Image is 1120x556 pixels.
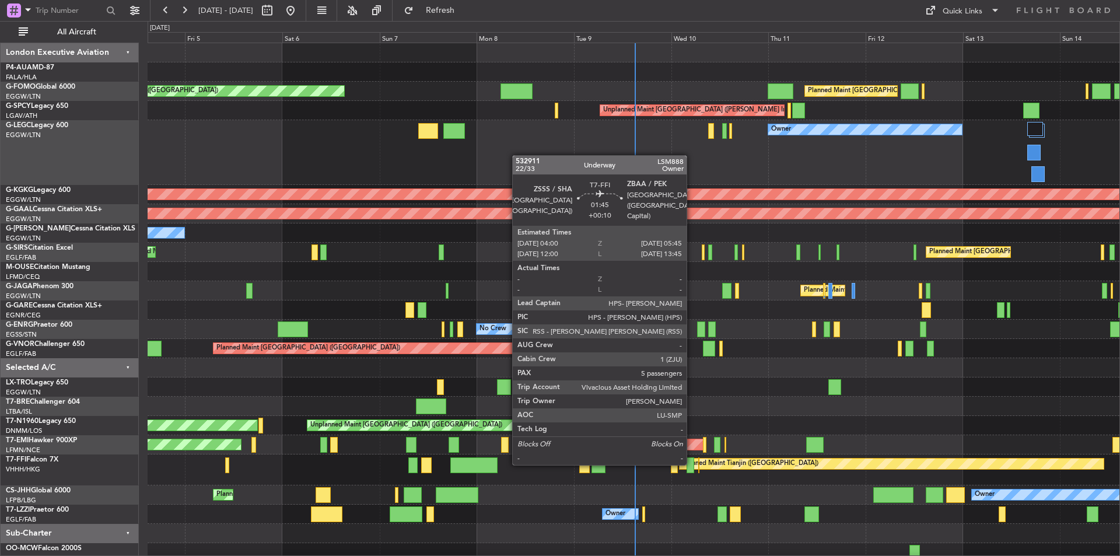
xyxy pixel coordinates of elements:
[398,1,468,20] button: Refresh
[6,73,37,82] a: FALA/HLA
[6,418,76,425] a: T7-N1960Legacy 650
[477,32,574,43] div: Mon 8
[6,215,41,223] a: EGGW/LTN
[6,302,33,309] span: G-GARE
[380,32,477,43] div: Sun 7
[6,545,82,552] a: OO-MCWFalcon 2000S
[6,103,31,110] span: G-SPCY
[6,283,73,290] a: G-JAGAPhenom 300
[6,64,54,71] a: P4-AUAMD-87
[6,83,36,90] span: G-FOMO
[6,234,41,243] a: EGGW/LTN
[6,437,29,444] span: T7-EMI
[6,446,40,454] a: LFMN/NCE
[6,64,32,71] span: P4-AUA
[416,6,465,15] span: Refresh
[804,282,988,299] div: Planned Maint [GEOGRAPHIC_DATA] ([GEOGRAPHIC_DATA])
[6,388,41,397] a: EGGW/LTN
[6,187,33,194] span: G-KGKG
[6,206,33,213] span: G-GAAL
[6,206,102,213] a: G-GAALCessna Citation XLS+
[524,301,630,319] div: Unplanned Maint [PERSON_NAME]
[6,225,71,232] span: G-[PERSON_NAME]
[6,379,31,386] span: LX-TRO
[30,28,123,36] span: All Aircraft
[6,437,77,444] a: T7-EMIHawker 900XP
[6,487,71,494] a: CS-JHHGlobal 6000
[480,320,506,338] div: No Crew
[6,264,34,271] span: M-OUSE
[6,330,37,339] a: EGSS/STN
[671,32,769,43] div: Wed 10
[6,272,40,281] a: LFMD/CEQ
[310,417,502,434] div: Unplanned Maint [GEOGRAPHIC_DATA] ([GEOGRAPHIC_DATA])
[574,32,671,43] div: Tue 9
[6,283,33,290] span: G-JAGA
[282,32,380,43] div: Sat 6
[6,407,32,416] a: LTBA/ISL
[6,122,68,129] a: G-LEGCLegacy 600
[6,496,36,505] a: LFPB/LBG
[682,455,818,473] div: Planned Maint Tianjin ([GEOGRAPHIC_DATA])
[929,243,1113,261] div: Planned Maint [GEOGRAPHIC_DATA] ([GEOGRAPHIC_DATA])
[605,505,625,523] div: Owner
[216,486,400,503] div: Planned Maint [GEOGRAPHIC_DATA] ([GEOGRAPHIC_DATA])
[6,506,30,513] span: T7-LZZI
[13,23,127,41] button: All Aircraft
[6,244,28,251] span: G-SIRS
[534,436,645,453] div: Planned Maint [GEOGRAPHIC_DATA]
[6,515,36,524] a: EGLF/FAB
[6,292,41,300] a: EGGW/LTN
[768,32,866,43] div: Thu 11
[6,131,41,139] a: EGGW/LTN
[6,225,135,232] a: G-[PERSON_NAME]Cessna Citation XLS
[771,121,791,138] div: Owner
[943,6,982,18] div: Quick Links
[6,349,36,358] a: EGLF/FAB
[6,321,33,328] span: G-ENRG
[6,122,31,129] span: G-LEGC
[6,253,36,262] a: EGLF/FAB
[6,379,68,386] a: LX-TROLegacy 650
[6,341,85,348] a: G-VNORChallenger 650
[866,32,963,43] div: Fri 12
[198,5,253,16] span: [DATE] - [DATE]
[975,486,995,503] div: Owner
[6,83,75,90] a: G-FOMOGlobal 6000
[6,545,38,552] span: OO-MCW
[6,321,72,328] a: G-ENRGPraetor 600
[6,302,102,309] a: G-GARECessna Citation XLS+
[6,465,40,474] a: VHHH/HKG
[6,456,26,463] span: T7-FFI
[6,426,42,435] a: DNMM/LOS
[6,103,68,110] a: G-SPCYLegacy 650
[6,92,41,101] a: EGGW/LTN
[6,111,37,120] a: LGAV/ATH
[963,32,1060,43] div: Sat 13
[6,456,58,463] a: T7-FFIFalcon 7X
[6,341,34,348] span: G-VNOR
[185,32,282,43] div: Fri 5
[6,418,38,425] span: T7-N1960
[6,244,73,251] a: G-SIRSCitation Excel
[6,487,31,494] span: CS-JHH
[6,506,69,513] a: T7-LZZIPraetor 600
[919,1,1006,20] button: Quick Links
[6,311,41,320] a: EGNR/CEG
[36,2,103,19] input: Trip Number
[6,398,80,405] a: T7-BREChallenger 604
[6,398,30,405] span: T7-BRE
[603,102,792,119] div: Unplanned Maint [GEOGRAPHIC_DATA] ([PERSON_NAME] Intl)
[150,23,170,33] div: [DATE]
[216,340,400,357] div: Planned Maint [GEOGRAPHIC_DATA] ([GEOGRAPHIC_DATA])
[6,187,71,194] a: G-KGKGLegacy 600
[808,82,992,100] div: Planned Maint [GEOGRAPHIC_DATA] ([GEOGRAPHIC_DATA])
[6,264,90,271] a: M-OUSECitation Mustang
[6,195,41,204] a: EGGW/LTN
